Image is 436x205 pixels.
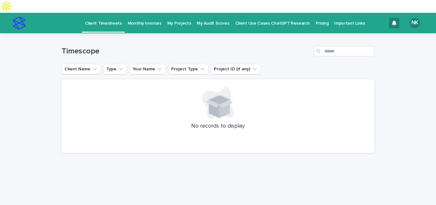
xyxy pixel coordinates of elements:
button: Your Name [130,64,166,74]
img: stacker-logo-s-only.png [13,17,26,29]
button: Type [103,64,127,74]
p: Monthly Invoices [128,13,162,26]
input: Search [314,46,374,56]
a: My Audit Scores [194,13,232,33]
a: Important Links [331,13,368,33]
button: Project ID (if any) [211,64,261,74]
a: Pricing [313,13,332,33]
p: My Audit Scores [197,13,229,26]
p: Important Links [334,13,365,26]
a: Client Use Cases ChatGPT Research [232,13,313,33]
div: NK [410,18,420,28]
p: No records to display [69,123,367,130]
p: Client Timesheets [85,13,122,26]
p: My Projects [167,13,191,26]
h1: Timescope [62,47,311,56]
button: Client Name [62,64,101,74]
p: Client Use Cases ChatGPT Research [235,13,310,26]
a: Client Timesheets [82,13,125,32]
a: Monthly Invoices [125,13,164,33]
a: My Projects [164,13,194,33]
p: Pricing [316,13,329,26]
button: Project Type [168,64,208,74]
